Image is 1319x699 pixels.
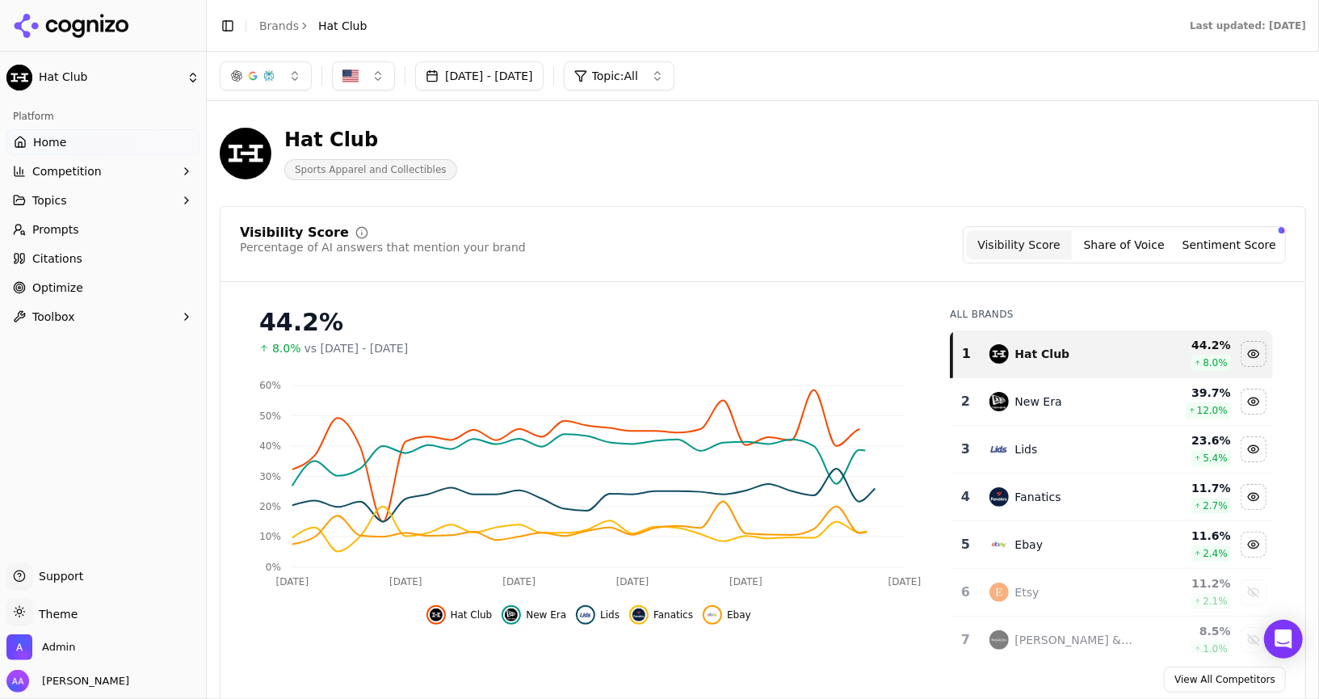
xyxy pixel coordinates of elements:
[259,380,281,391] tspan: 60%
[1149,528,1231,544] div: 11.6 %
[951,569,1273,617] tr: 6etsyEtsy11.2%2.1%Show etsy data
[6,634,75,660] button: Open organization switcher
[32,221,79,238] span: Prompts
[6,670,129,693] button: Open user button
[503,576,536,587] tspan: [DATE]
[989,440,1009,459] img: lids
[989,392,1009,411] img: new era
[259,501,281,512] tspan: 20%
[616,576,649,587] tspan: [DATE]
[6,217,200,242] a: Prompts
[989,344,1009,364] img: hat club
[389,576,422,587] tspan: [DATE]
[600,608,620,621] span: Lids
[276,576,309,587] tspan: [DATE]
[259,532,281,543] tspan: 10%
[342,68,359,84] img: US
[32,280,83,296] span: Optimize
[259,19,299,32] a: Brands
[32,163,102,179] span: Competition
[1203,642,1228,655] span: 1.0 %
[1203,547,1228,560] span: 2.4 %
[653,608,693,621] span: Fanatics
[951,474,1273,521] tr: 4fanaticsFanatics11.7%2.7%Hide fanatics data
[989,630,1009,650] img: mitchell & ness
[284,159,457,180] span: Sports Apparel and Collectibles
[318,18,367,34] span: Hat Club
[502,605,566,625] button: Hide new era data
[6,670,29,693] img: Alp Aysan
[1149,432,1231,448] div: 23.6 %
[1241,484,1266,510] button: Hide fanatics data
[6,187,200,213] button: Topics
[967,230,1072,259] button: Visibility Score
[1149,623,1231,639] div: 8.5 %
[950,308,1273,321] div: All Brands
[259,411,281,422] tspan: 50%
[989,535,1009,554] img: ebay
[960,344,972,364] div: 1
[36,674,129,688] span: [PERSON_NAME]
[951,521,1273,569] tr: 5ebayEbay11.6%2.4%Hide ebay data
[6,275,200,301] a: Optimize
[729,576,762,587] tspan: [DATE]
[706,608,719,621] img: ebay
[42,640,75,655] span: Admin
[426,605,493,625] button: Hide hat club data
[1164,667,1286,693] a: View All Competitors
[951,426,1273,474] tr: 3lidsLids23.6%5.4%Hide lids data
[1241,627,1266,653] button: Show mitchell & ness data
[284,127,457,153] div: Hat Club
[259,471,281,482] tspan: 30%
[259,308,918,337] div: 44.2%
[6,304,200,330] button: Toolbox
[1015,537,1044,553] div: Ebay
[958,392,972,411] div: 2
[1203,595,1228,608] span: 2.1 %
[888,576,922,587] tspan: [DATE]
[430,608,443,621] img: hat club
[1015,632,1136,648] div: [PERSON_NAME] & [PERSON_NAME]
[259,18,367,34] nav: breadcrumb
[240,239,526,255] div: Percentage of AI answers that mention your brand
[6,65,32,91] img: Hat Club
[32,192,67,208] span: Topics
[1072,230,1177,259] button: Share of Voice
[1241,341,1266,367] button: Hide hat club data
[6,103,200,129] div: Platform
[1190,19,1306,32] div: Last updated: [DATE]
[1149,385,1231,401] div: 39.7 %
[958,535,972,554] div: 5
[989,487,1009,507] img: fanatics
[1015,489,1061,505] div: Fanatics
[1203,356,1228,369] span: 8.0 %
[266,562,281,573] tspan: 0%
[505,608,518,621] img: new era
[32,309,75,325] span: Toolbox
[576,605,620,625] button: Hide lids data
[1241,532,1266,558] button: Hide ebay data
[1015,441,1038,457] div: Lids
[1241,579,1266,605] button: Show etsy data
[1015,346,1070,362] div: Hat Club
[6,246,200,272] a: Citations
[958,440,972,459] div: 3
[259,440,281,452] tspan: 40%
[951,617,1273,664] tr: 7mitchell & ness[PERSON_NAME] & [PERSON_NAME]8.5%1.0%Show mitchell & ness data
[32,608,78,621] span: Theme
[6,129,200,155] a: Home
[632,608,645,621] img: fanatics
[240,226,349,239] div: Visibility Score
[989,583,1009,602] img: etsy
[958,487,972,507] div: 4
[1177,230,1282,259] button: Sentiment Score
[1241,389,1266,415] button: Hide new era data
[703,605,751,625] button: Hide ebay data
[1149,337,1231,353] div: 44.2 %
[958,630,972,650] div: 7
[1203,452,1228,465] span: 5.4 %
[1203,499,1228,512] span: 2.7 %
[272,340,301,356] span: 8.0%
[6,634,32,660] img: Admin
[415,61,544,91] button: [DATE] - [DATE]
